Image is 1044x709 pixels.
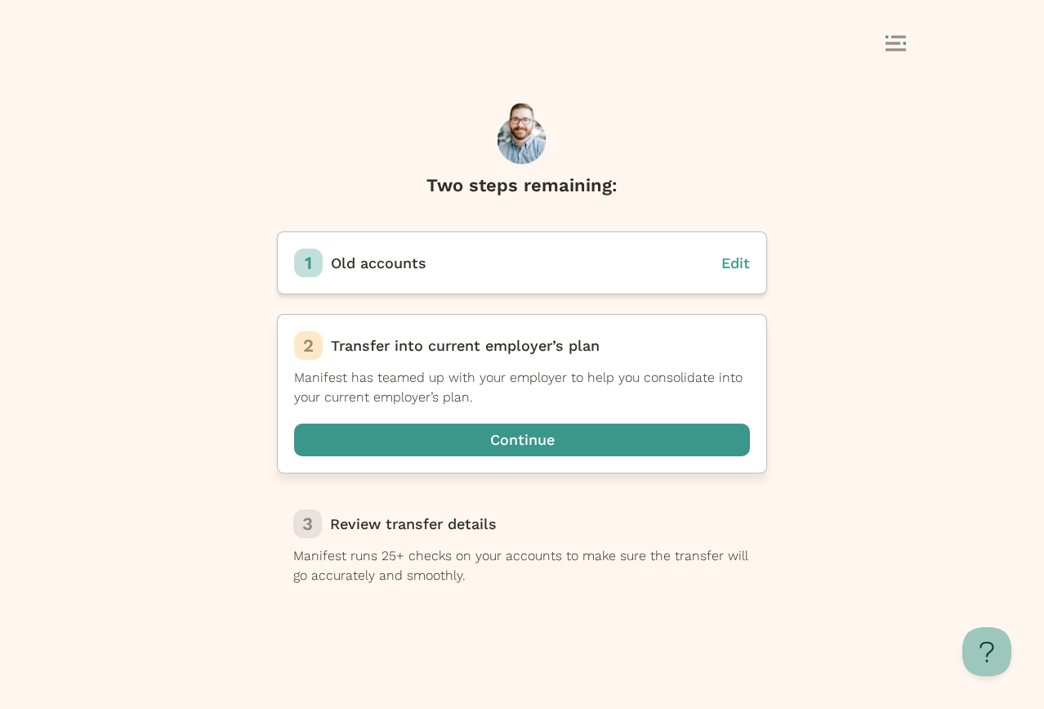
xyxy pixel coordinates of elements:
p: 2 [303,333,314,359]
p: Manifest has teamed up with your employer to help you consolidate into your current employer’s plan. [294,368,750,407]
h1: Two steps remaining: [426,173,618,199]
span: Edit [721,254,750,271]
span: Old accounts [331,254,426,271]
p: Manifest runs 25+ checks on your accounts to make sure the transfer will go accurately and smoothly. [293,546,751,586]
p: 3 [302,511,313,537]
button: Continue [294,424,750,456]
img: Henry [497,103,546,164]
span: Transfer into current employer’s plan [331,337,600,354]
p: 1 [305,250,312,276]
span: Review transfer details [330,515,497,532]
iframe: Help Scout Beacon - Open [962,627,1011,676]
